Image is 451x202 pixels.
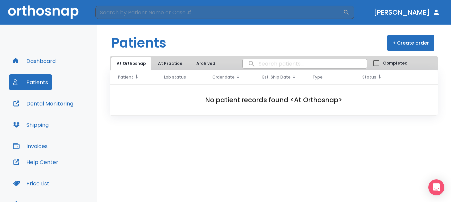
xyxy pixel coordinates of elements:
img: Orthosnap [8,5,79,19]
span: Status [362,74,376,80]
div: Open Intercom Messenger [428,179,444,195]
span: Patient [118,74,133,80]
button: At Practice [153,57,188,70]
button: Price List [9,175,53,191]
h2: No patient records found <At Orthosnap> [121,95,427,105]
button: + Create order [387,35,434,51]
span: Est. Ship Date [262,74,291,80]
button: Help Center [9,154,62,170]
h1: Patients [111,33,166,53]
button: Invoices [9,138,52,154]
button: Archived [189,57,222,70]
button: Patients [9,74,52,90]
span: Type [312,74,323,80]
span: Order date [212,74,235,80]
input: Search by Patient Name or Case # [95,6,343,19]
span: Lab status [164,74,186,80]
input: search [243,57,367,70]
button: Dashboard [9,53,60,69]
button: Dental Monitoring [9,96,77,111]
span: Completed [383,60,408,66]
button: At Orthosnap [111,57,151,70]
button: Shipping [9,117,53,133]
div: tabs [111,57,224,70]
button: [PERSON_NAME] [371,6,443,18]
